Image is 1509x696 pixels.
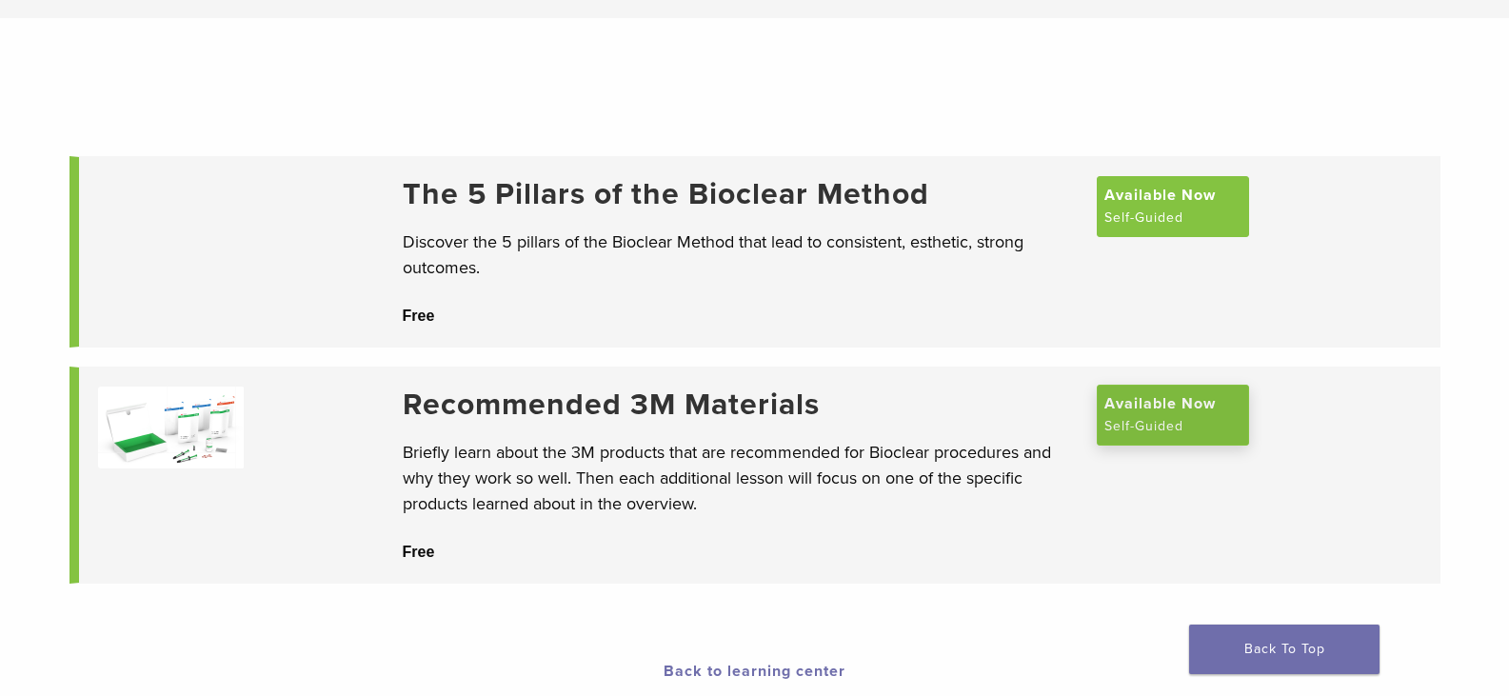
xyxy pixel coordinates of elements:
p: Briefly learn about the 3M products that are recommended for Bioclear procedures and why they wor... [403,440,1078,517]
span: Available Now [1104,392,1216,415]
a: Available Now Self-Guided [1097,176,1249,237]
span: Self-Guided [1104,207,1183,229]
a: Available Now Self-Guided [1097,385,1249,446]
span: Free [403,308,435,324]
p: Discover the 5 pillars of the Bioclear Method that lead to consistent, esthetic, strong outcomes. [403,229,1078,281]
span: Available Now [1104,184,1216,207]
a: Back To Top [1189,625,1380,674]
a: Recommended 3M Materials [403,387,1078,423]
span: Free [403,544,435,560]
a: Back to learning center [664,662,845,681]
a: The 5 Pillars of the Bioclear Method [403,176,1078,212]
